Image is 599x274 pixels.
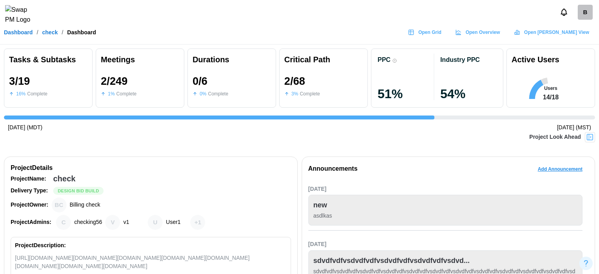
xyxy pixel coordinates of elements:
[190,215,205,230] div: + 1
[418,27,441,38] span: Open Grid
[11,163,291,173] div: Project Details
[291,90,298,98] div: 3 %
[308,185,583,194] div: [DATE]
[440,88,497,100] div: 54 %
[557,6,571,19] button: Notifications
[116,90,136,98] div: Complete
[193,54,271,66] div: Durations
[4,30,33,35] a: Dashboard
[123,218,129,227] div: v1
[166,218,180,227] div: User1
[15,254,287,270] div: [URL][DOMAIN_NAME][DOMAIN_NAME][DOMAIN_NAME][DOMAIN_NAME][DOMAIN_NAME][DOMAIN_NAME][DOMAIN_NAME][...
[208,90,228,98] div: Complete
[440,56,480,63] div: Industry PPC
[308,164,358,174] div: Announcements
[284,75,305,87] div: 2 / 68
[11,186,50,195] div: Delivery Type:
[58,187,99,194] span: Design Bid Build
[512,54,559,66] div: Active Users
[27,90,47,98] div: Complete
[557,123,591,132] div: [DATE] (MST)
[37,30,38,35] div: /
[101,75,128,87] div: 2 / 249
[8,123,43,132] div: [DATE] (MDT)
[74,218,102,227] div: checking56
[313,255,470,267] div: sdvdfvdfvsdvdfvdfvsdvdfvdfvsdvdfvdfvsdvd...
[11,175,50,183] div: Project Name:
[11,201,48,208] strong: Project Owner:
[101,54,179,66] div: Meetings
[578,5,593,20] a: billingcheck4
[53,173,76,185] div: check
[105,215,120,230] div: v1
[308,240,583,249] div: [DATE]
[524,27,589,38] span: Open [PERSON_NAME] View
[313,200,327,211] div: new
[70,201,100,209] div: Billing check
[9,75,30,87] div: 3 / 19
[510,26,595,38] a: Open [PERSON_NAME] View
[42,30,58,35] a: check
[378,56,391,63] div: PPC
[67,30,96,35] div: Dashboard
[300,90,320,98] div: Complete
[193,75,208,87] div: 0 / 6
[451,26,506,38] a: Open Overview
[11,219,51,225] strong: Project Admins:
[465,27,500,38] span: Open Overview
[16,90,26,98] div: 16 %
[378,88,434,100] div: 51 %
[62,30,63,35] div: /
[578,5,593,20] div: B
[5,5,37,25] img: Swap PM Logo
[586,133,594,141] img: Project Look Ahead Button
[148,215,163,230] div: User1
[532,163,588,175] button: Add Announcement
[108,90,115,98] div: 1 %
[538,164,582,175] span: Add Announcement
[200,90,206,98] div: 0 %
[313,212,578,220] div: asdlkas
[284,54,363,66] div: Critical Path
[9,54,87,66] div: Tasks & Subtasks
[404,26,447,38] a: Open Grid
[529,133,581,142] div: Project Look Ahead
[15,241,66,250] div: Project Description:
[56,215,71,230] div: checking56
[52,198,67,212] div: Billing check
